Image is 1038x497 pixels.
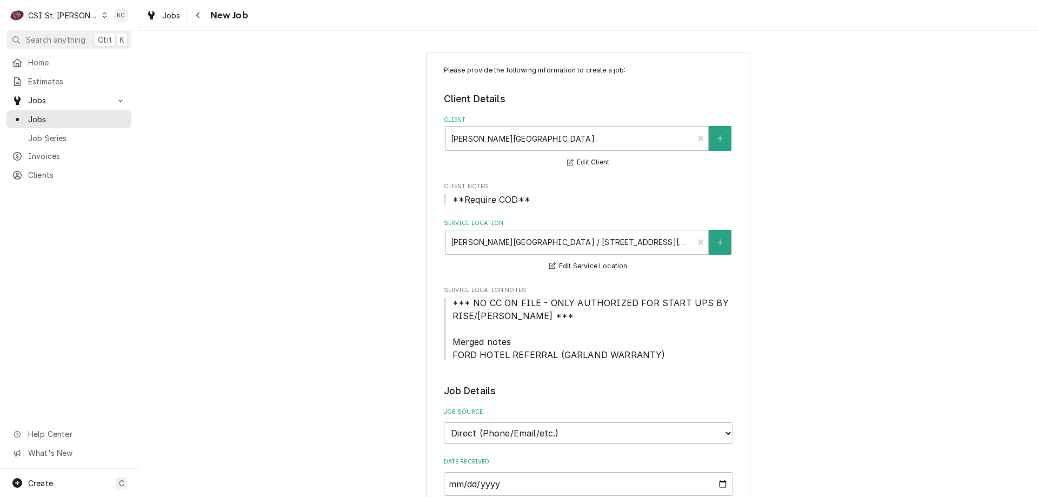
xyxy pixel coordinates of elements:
div: Kelly Christen's Avatar [114,8,129,23]
div: Job Source [444,408,733,444]
span: Jobs [28,95,110,106]
svg: Create New Location [717,238,723,246]
span: Ctrl [98,34,112,45]
legend: Job Details [444,384,733,398]
button: Search anythingCtrlK [6,30,131,49]
svg: Create New Client [717,135,723,142]
p: Please provide the following information to create a job: [444,65,733,75]
span: Estimates [28,76,126,87]
span: Client Notes [444,182,733,191]
span: Search anything [26,34,85,45]
span: Help Center [28,428,125,440]
div: C [10,8,25,23]
span: K [119,34,124,45]
a: Go to Help Center [6,425,131,443]
div: Service Location Notes [444,286,733,361]
a: Estimates [6,72,131,90]
a: Clients [6,166,131,184]
a: Go to Jobs [6,91,131,109]
div: Client Notes [444,182,733,206]
span: Jobs [28,114,126,125]
span: Home [28,57,126,68]
span: New Job [207,8,248,23]
span: Client Notes [444,193,733,206]
label: Service Location [444,219,733,228]
label: Date Received [444,458,733,466]
span: C [119,478,124,489]
a: Invoices [6,147,131,165]
span: What's New [28,447,125,459]
a: Home [6,54,131,71]
div: Client [444,116,733,169]
span: Jobs [162,10,181,21]
div: Service Location [444,219,733,273]
div: CSI St. [PERSON_NAME] [28,10,98,21]
span: Job Series [28,132,126,144]
span: *** NO CC ON FILE - ONLY AUTHORIZED FOR START UPS BY RISE/[PERSON_NAME] *** Merged notes FORD HOT... [453,297,732,360]
a: Jobs [6,110,131,128]
span: Create [28,479,53,488]
a: Jobs [142,6,185,24]
a: Job Series [6,129,131,147]
legend: Client Details [444,92,733,106]
label: Client [444,116,733,124]
button: Edit Service Location [548,260,629,273]
input: yyyy-mm-dd [444,472,733,496]
span: Service Location Notes [444,296,733,361]
div: KC [114,8,129,23]
div: CSI St. Louis's Avatar [10,8,25,23]
label: Job Source [444,408,733,416]
button: Navigate back [190,6,207,24]
div: Date Received [444,458,733,496]
button: Edit Client [565,156,611,169]
span: Invoices [28,150,126,162]
span: Clients [28,169,126,181]
button: Create New Client [709,126,731,151]
a: Go to What's New [6,444,131,462]
button: Create New Location [709,230,731,255]
span: Service Location Notes [444,286,733,295]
